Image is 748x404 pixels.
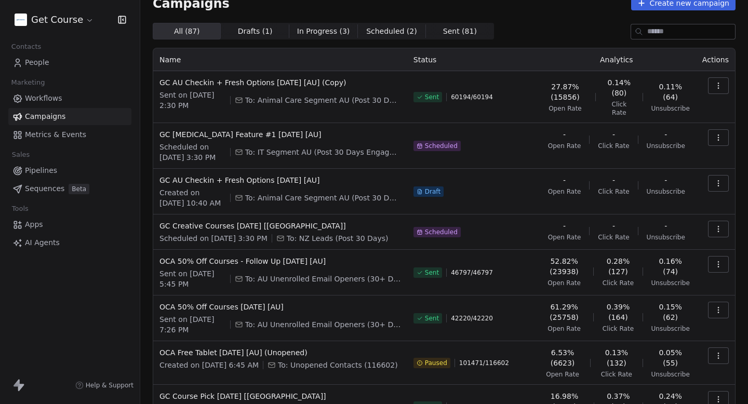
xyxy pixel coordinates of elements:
[546,370,579,379] span: Open Rate
[366,26,417,37] span: Scheduled ( 2 )
[86,381,133,389] span: Help & Support
[8,108,131,125] a: Campaigns
[651,302,690,322] span: 0.15% (62)
[25,93,62,104] span: Workflows
[547,279,581,287] span: Open Rate
[238,26,273,37] span: Drafts ( 1 )
[602,256,634,277] span: 0.28% (127)
[451,268,493,277] span: 46797 / 46797
[599,347,634,368] span: 0.13% (132)
[537,48,696,71] th: Analytics
[159,90,226,111] span: Sent on [DATE] 2:30 PM
[425,359,447,367] span: Paused
[278,360,398,370] span: To: Unopened Contacts (116602)
[159,360,259,370] span: Created on [DATE] 6:45 AM
[651,104,690,113] span: Unsubscribe
[159,129,401,140] span: GC [MEDICAL_DATA] Feature #1 [DATE] [AU]
[159,142,226,163] span: Scheduled on [DATE] 3:30 PM
[547,325,581,333] span: Open Rate
[664,175,667,185] span: -
[604,77,634,98] span: 0.14% (80)
[159,314,226,335] span: Sent on [DATE] 7:26 PM
[563,129,566,140] span: -
[159,187,226,208] span: Created on [DATE] 10:40 AM
[598,187,629,196] span: Click Rate
[651,347,690,368] span: 0.05% (55)
[651,325,690,333] span: Unsubscribe
[548,233,581,241] span: Open Rate
[543,302,585,322] span: 61.29% (25758)
[25,183,64,194] span: Sequences
[651,279,690,287] span: Unsubscribe
[443,26,477,37] span: Sent ( 81 )
[651,82,690,102] span: 0.11% (64)
[425,142,458,150] span: Scheduled
[612,175,615,185] span: -
[245,147,401,157] span: To: IT Segment AU (Post 30 Days Engaged) + 3 more
[548,142,581,150] span: Open Rate
[543,256,585,277] span: 52.82% (23938)
[7,201,33,217] span: Tools
[8,90,131,107] a: Workflows
[543,347,582,368] span: 6.53% (6623)
[459,359,509,367] span: 101471 / 116602
[245,193,401,203] span: To: Animal Care Segment AU (Post 30 Days Engaged) + 6 more
[664,129,667,140] span: -
[25,129,86,140] span: Metrics & Events
[287,233,389,244] span: To: NZ Leads (Post 30 Days)
[159,175,401,185] span: GC AU Checkin + Fresh Options [DATE] [AU]
[8,180,131,197] a: SequencesBeta
[7,39,46,55] span: Contacts
[297,26,350,37] span: In Progress ( 3 )
[159,77,401,88] span: GC AU Checkin + Fresh Options [DATE] [AU] (Copy)
[647,187,685,196] span: Unsubscribe
[425,93,439,101] span: Sent
[598,142,629,150] span: Click Rate
[245,274,401,284] span: To: AU Unenrolled Email Openers (30+ Day Old Leads)
[647,142,685,150] span: Unsubscribe
[603,325,634,333] span: Click Rate
[548,187,581,196] span: Open Rate
[407,48,537,71] th: Status
[75,381,133,389] a: Help & Support
[8,216,131,233] a: Apps
[25,219,43,230] span: Apps
[651,370,690,379] span: Unsubscribe
[159,347,401,358] span: OCA Free Tablet [DATE] [AU] (Unopened)
[8,126,131,143] a: Metrics & Events
[612,221,615,231] span: -
[25,237,60,248] span: AI Agents
[7,75,49,90] span: Marketing
[25,57,49,68] span: People
[159,268,226,289] span: Sent on [DATE] 5:45 PM
[7,147,34,163] span: Sales
[602,302,634,322] span: 0.39% (164)
[153,48,407,71] th: Name
[598,233,629,241] span: Click Rate
[543,82,587,102] span: 27.87% (15856)
[563,175,566,185] span: -
[425,228,458,236] span: Scheduled
[8,162,131,179] a: Pipelines
[601,370,632,379] span: Click Rate
[15,14,27,26] img: gc-on-white.png
[603,279,634,287] span: Click Rate
[159,256,401,266] span: OCA 50% Off Courses - Follow Up [DATE] [AU]
[69,184,89,194] span: Beta
[8,234,131,251] a: AI Agents
[159,391,401,401] span: GC Course Pick [DATE] [[GEOGRAPHIC_DATA]]
[425,187,440,196] span: Draft
[25,111,65,122] span: Campaigns
[451,314,493,322] span: 42220 / 42220
[31,13,83,26] span: Get Course
[159,221,401,231] span: GC Creative Courses [DATE] [[GEOGRAPHIC_DATA]]
[425,268,439,277] span: Sent
[245,319,401,330] span: To: AU Unenrolled Email Openers (30+ Day Old Leads)
[664,221,667,231] span: -
[25,165,57,176] span: Pipelines
[12,11,96,29] button: Get Course
[604,100,634,117] span: Click Rate
[245,95,401,105] span: To: Animal Care Segment AU (Post 30 Days Engaged) + 6 more
[159,302,401,312] span: OCA 50% Off Courses [DATE] [AU]
[647,233,685,241] span: Unsubscribe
